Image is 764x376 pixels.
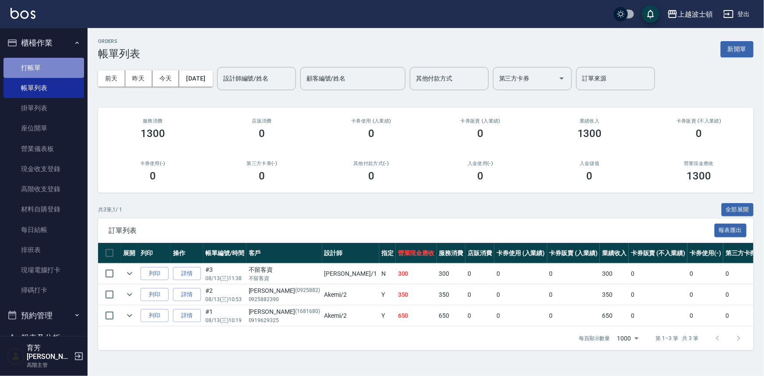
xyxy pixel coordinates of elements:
[4,260,84,280] a: 現場電腦打卡
[678,9,713,20] div: 上越波士頓
[437,243,466,264] th: 服務消費
[655,161,743,166] h2: 營業現金應收
[437,264,466,284] td: 300
[27,361,71,369] p: 高階主管
[98,48,140,60] h3: 帳單列表
[396,285,437,305] td: 350
[295,307,320,316] p: (1681680)
[547,306,600,326] td: 0
[249,307,320,316] div: [PERSON_NAME]
[4,199,84,219] a: 材料自購登錄
[121,243,138,264] th: 展開
[477,127,483,140] h3: 0
[477,170,483,182] h3: 0
[600,264,629,284] td: 300
[555,71,569,85] button: Open
[141,309,169,323] button: 列印
[322,285,379,305] td: Akemi /2
[547,243,600,264] th: 卡券販賣 (入業績)
[295,286,320,295] p: (0925882)
[138,243,171,264] th: 列印
[494,243,547,264] th: 卡券使用 (入業績)
[249,316,320,324] p: 0919629325
[141,288,169,302] button: 列印
[123,309,136,322] button: expand row
[27,344,71,361] h5: 育芳[PERSON_NAME]
[246,243,322,264] th: 客戶
[150,170,156,182] h3: 0
[249,286,320,295] div: [PERSON_NAME]
[655,118,743,124] h2: 卡券販賣 (不入業績)
[721,45,753,53] a: 新開單
[98,206,122,214] p: 共 3 筆, 1 / 1
[171,243,203,264] th: 操作
[4,304,84,327] button: 預約管理
[152,70,180,87] button: 今天
[123,267,136,280] button: expand row
[259,127,265,140] h3: 0
[579,334,610,342] p: 每頁顯示數量
[587,170,593,182] h3: 0
[379,264,396,284] td: N
[546,161,634,166] h2: 入金儲值
[259,170,265,182] h3: 0
[4,327,84,349] button: 報表及分析
[205,316,244,324] p: 08/13 (三) 10:19
[4,280,84,300] a: 掃碼打卡
[327,118,415,124] h2: 卡券使用 (入業績)
[547,285,600,305] td: 0
[465,306,494,326] td: 0
[687,264,723,284] td: 0
[125,70,152,87] button: 昨天
[4,58,84,78] a: 打帳單
[322,306,379,326] td: Akemi /2
[437,285,466,305] td: 350
[98,70,125,87] button: 前天
[721,41,753,57] button: 新開單
[629,264,687,284] td: 0
[179,70,212,87] button: [DATE]
[203,306,246,326] td: #1
[687,170,711,182] h3: 1300
[546,118,634,124] h2: 業績收入
[577,127,602,140] h3: 1300
[722,203,754,217] button: 全部展開
[173,288,201,302] a: 詳情
[494,306,547,326] td: 0
[173,267,201,281] a: 詳情
[547,264,600,284] td: 0
[629,306,687,326] td: 0
[205,295,244,303] p: 08/13 (三) 10:53
[379,285,396,305] td: Y
[465,285,494,305] td: 0
[109,118,197,124] h3: 服務消費
[437,118,525,124] h2: 卡券販賣 (入業績)
[4,139,84,159] a: 營業儀表板
[379,243,396,264] th: 指定
[205,274,244,282] p: 08/13 (三) 11:38
[203,285,246,305] td: #2
[4,32,84,54] button: 櫃檯作業
[600,243,629,264] th: 業績收入
[629,243,687,264] th: 卡券販賣 (不入業績)
[322,264,379,284] td: [PERSON_NAME] /1
[322,243,379,264] th: 設計師
[218,118,306,124] h2: 店販消費
[368,170,374,182] h3: 0
[203,243,246,264] th: 帳單編號/時間
[600,306,629,326] td: 650
[494,285,547,305] td: 0
[437,161,525,166] h2: 入金使用(-)
[664,5,716,23] button: 上越波士頓
[4,220,84,240] a: 每日結帳
[98,39,140,44] h2: ORDERS
[465,264,494,284] td: 0
[327,161,415,166] h2: 其他付款方式(-)
[379,306,396,326] td: Y
[687,285,723,305] td: 0
[123,288,136,301] button: expand row
[4,179,84,199] a: 高階收支登錄
[141,127,165,140] h3: 1300
[4,159,84,179] a: 現金收支登錄
[614,327,642,350] div: 1000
